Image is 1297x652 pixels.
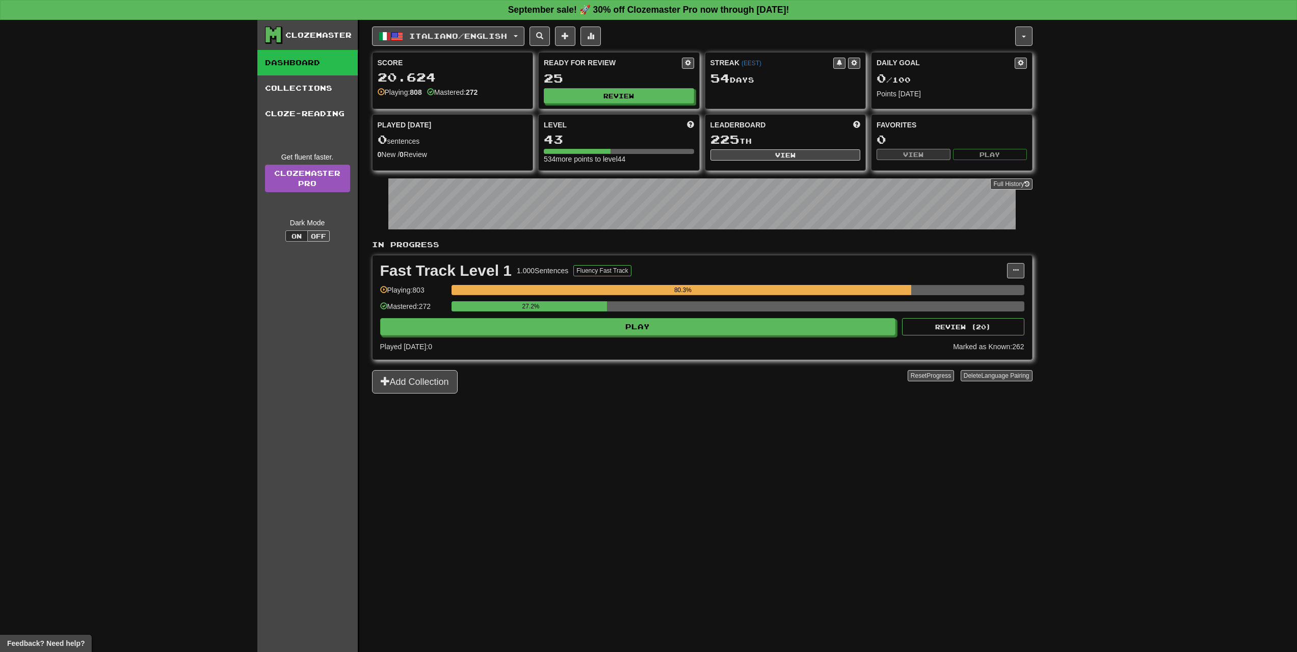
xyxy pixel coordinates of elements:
[742,60,761,67] a: (EEST)
[544,88,694,103] button: Review
[710,120,766,130] span: Leaderboard
[380,263,512,278] div: Fast Track Level 1
[710,58,834,68] div: Streak
[378,133,528,146] div: sentences
[378,150,382,159] strong: 0
[710,149,861,161] button: View
[908,370,954,381] button: ResetProgress
[378,71,528,84] div: 20.624
[710,133,861,146] div: th
[710,72,861,85] div: Day s
[517,266,568,276] div: 1.000 Sentences
[378,149,528,160] div: New / Review
[380,301,446,318] div: Mastered: 272
[7,638,85,648] span: Open feedback widget
[400,150,404,159] strong: 0
[853,120,860,130] span: This week in points, UTC
[265,218,350,228] div: Dark Mode
[961,370,1033,381] button: DeleteLanguage Pairing
[427,87,478,97] div: Mastered:
[372,370,458,394] button: Add Collection
[409,32,507,40] span: Italiano / English
[687,120,694,130] span: Score more points to level up
[877,133,1027,146] div: 0
[372,27,524,46] button: Italiano/English
[257,101,358,126] a: Cloze-Reading
[580,27,601,46] button: More stats
[902,318,1024,335] button: Review (20)
[544,154,694,164] div: 534 more points to level 44
[372,240,1033,250] p: In Progress
[544,133,694,146] div: 43
[380,318,896,335] button: Play
[927,372,951,379] span: Progress
[257,75,358,101] a: Collections
[953,149,1027,160] button: Play
[544,58,682,68] div: Ready for Review
[285,230,308,242] button: On
[981,372,1029,379] span: Language Pairing
[953,342,1024,352] div: Marked as Known: 262
[380,285,446,302] div: Playing: 803
[990,178,1032,190] button: Full History
[378,120,432,130] span: Played [DATE]
[265,165,350,192] a: ClozemasterPro
[265,152,350,162] div: Get fluent faster.
[455,285,911,295] div: 80.3%
[378,58,528,68] div: Score
[544,72,694,85] div: 25
[877,75,911,84] span: / 100
[710,132,739,146] span: 225
[508,5,789,15] strong: September sale! 🚀 30% off Clozemaster Pro now through [DATE]!
[257,50,358,75] a: Dashboard
[466,88,478,96] strong: 272
[530,27,550,46] button: Search sentences
[307,230,330,242] button: Off
[455,301,607,311] div: 27.2%
[710,71,730,85] span: 54
[877,149,950,160] button: View
[378,132,387,146] span: 0
[877,71,886,85] span: 0
[573,265,631,276] button: Fluency Fast Track
[544,120,567,130] span: Level
[410,88,421,96] strong: 808
[877,58,1015,69] div: Daily Goal
[378,87,422,97] div: Playing:
[380,343,432,351] span: Played [DATE]: 0
[877,89,1027,99] div: Points [DATE]
[555,27,575,46] button: Add sentence to collection
[285,30,352,40] div: Clozemaster
[877,120,1027,130] div: Favorites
